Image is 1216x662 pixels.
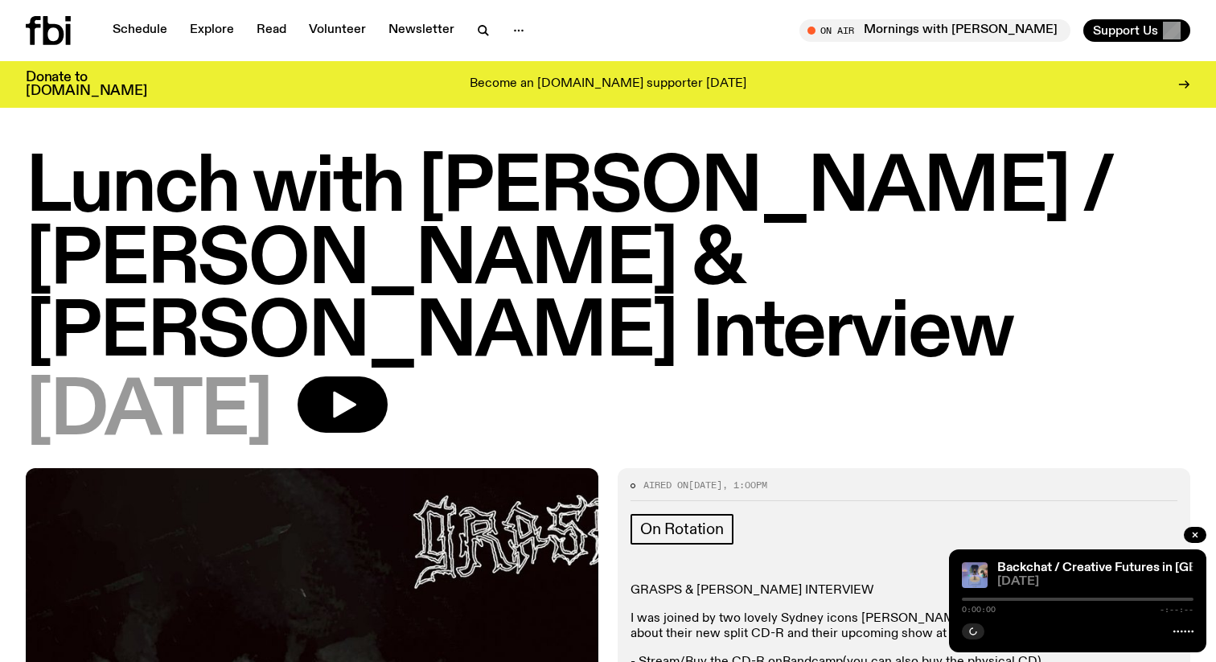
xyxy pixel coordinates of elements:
span: 0:00:00 [962,606,996,614]
span: , 1:00pm [722,479,767,491]
h1: Lunch with [PERSON_NAME] / [PERSON_NAME] & [PERSON_NAME] Interview [26,153,1190,370]
span: On Rotation [640,520,724,538]
a: Schedule [103,19,177,42]
a: Newsletter [379,19,464,42]
a: Volunteer [299,19,376,42]
p: Become an [DOMAIN_NAME] supporter [DATE] [470,77,746,92]
h3: Donate to [DOMAIN_NAME] [26,71,147,98]
span: Aired on [643,479,688,491]
a: Read [247,19,296,42]
button: Support Us [1083,19,1190,42]
a: Explore [180,19,244,42]
p: GRASPS & [PERSON_NAME] INTERVIEW [631,583,1177,598]
span: -:--:-- [1160,606,1193,614]
span: [DATE] [997,576,1193,588]
span: Support Us [1093,23,1158,38]
p: I was joined by two lovely Sydney icons [PERSON_NAME] and [PERSON_NAME] to chat all about their n... [631,611,1177,642]
a: On Rotation [631,514,733,545]
span: [DATE] [688,479,722,491]
button: On AirMornings with [PERSON_NAME] [799,19,1070,42]
span: [DATE] [26,376,272,449]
